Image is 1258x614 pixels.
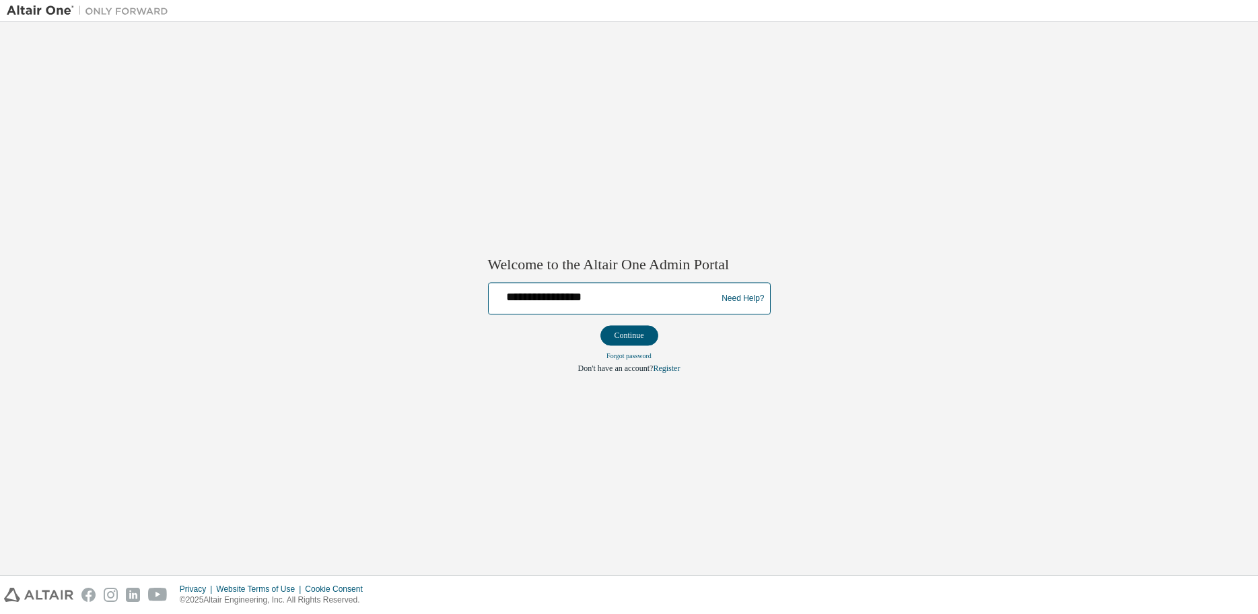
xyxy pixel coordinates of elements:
img: facebook.svg [81,588,96,602]
a: Forgot password [606,353,652,360]
p: © 2025 Altair Engineering, Inc. All Rights Reserved. [180,594,371,606]
img: altair_logo.svg [4,588,73,602]
a: Need Help? [722,298,764,299]
div: Privacy [180,584,216,594]
div: Website Terms of Use [216,584,305,594]
img: youtube.svg [148,588,168,602]
h2: Welcome to the Altair One Admin Portal [488,255,771,274]
img: Altair One [7,4,175,18]
img: instagram.svg [104,588,118,602]
span: Don't have an account? [578,364,654,374]
div: Cookie Consent [305,584,370,594]
img: linkedin.svg [126,588,140,602]
img: npw-badge-icon-locked.svg [698,290,709,301]
a: Register [653,364,680,374]
button: Continue [600,326,658,346]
